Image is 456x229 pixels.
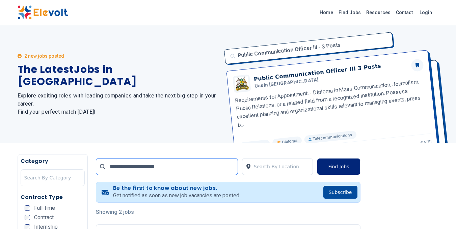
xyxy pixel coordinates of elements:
[415,6,436,19] a: Login
[18,5,68,20] img: Elevolt
[323,186,357,199] button: Subscribe
[21,157,85,165] h5: Category
[317,158,360,175] button: Find Jobs
[18,92,220,116] h2: Explore exciting roles with leading companies and take the next big step in your career. Find you...
[113,185,240,192] h4: Be the first to know about new jobs.
[422,197,456,229] iframe: Chat Widget
[25,205,30,211] input: Full-time
[393,7,415,18] a: Contact
[364,7,393,18] a: Resources
[34,215,54,220] span: Contract
[25,215,30,220] input: Contract
[336,7,364,18] a: Find Jobs
[113,192,240,200] p: Get notified as soon as new job vacancies are posted.
[18,63,220,88] h1: The Latest Jobs in [GEOGRAPHIC_DATA]
[317,7,336,18] a: Home
[96,208,360,216] p: Showing 2 jobs
[34,205,55,211] span: Full-time
[24,53,64,59] p: 2 new jobs posted
[21,193,85,201] h5: Contract Type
